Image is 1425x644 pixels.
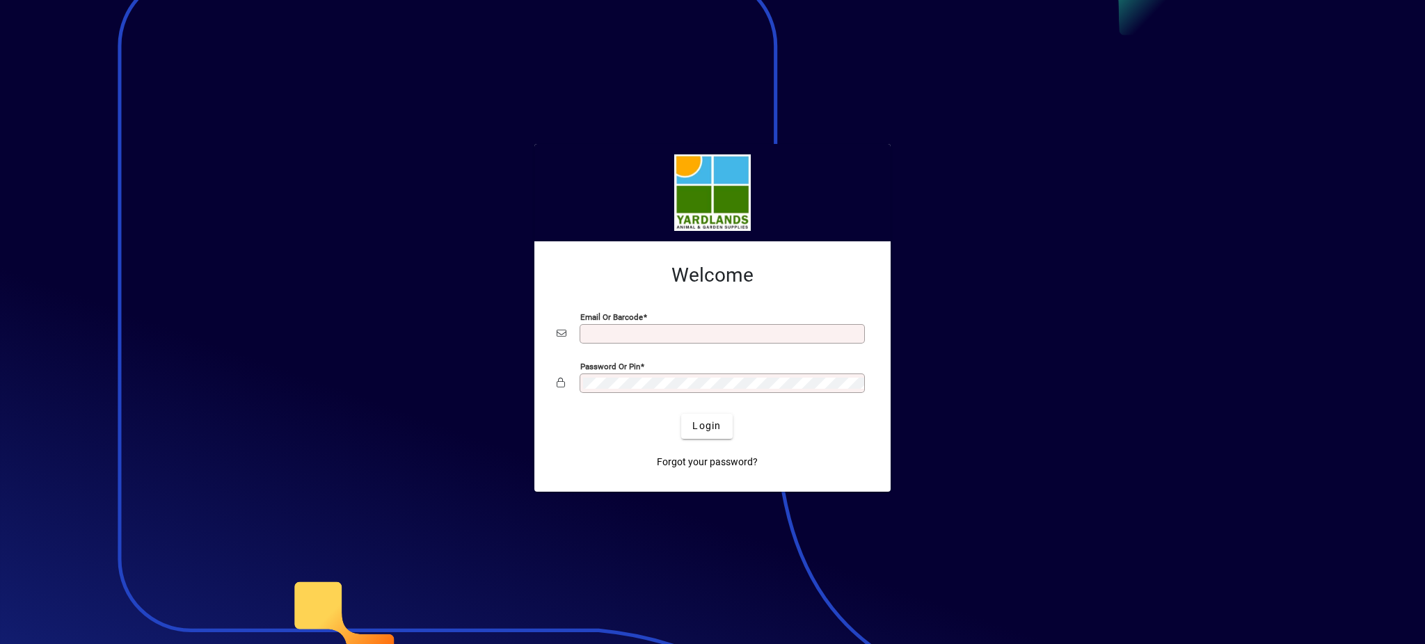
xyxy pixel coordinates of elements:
[580,361,640,371] mat-label: Password or Pin
[692,419,721,433] span: Login
[657,455,758,469] span: Forgot your password?
[681,414,732,439] button: Login
[651,450,763,475] a: Forgot your password?
[557,264,868,287] h2: Welcome
[580,312,643,321] mat-label: Email or Barcode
